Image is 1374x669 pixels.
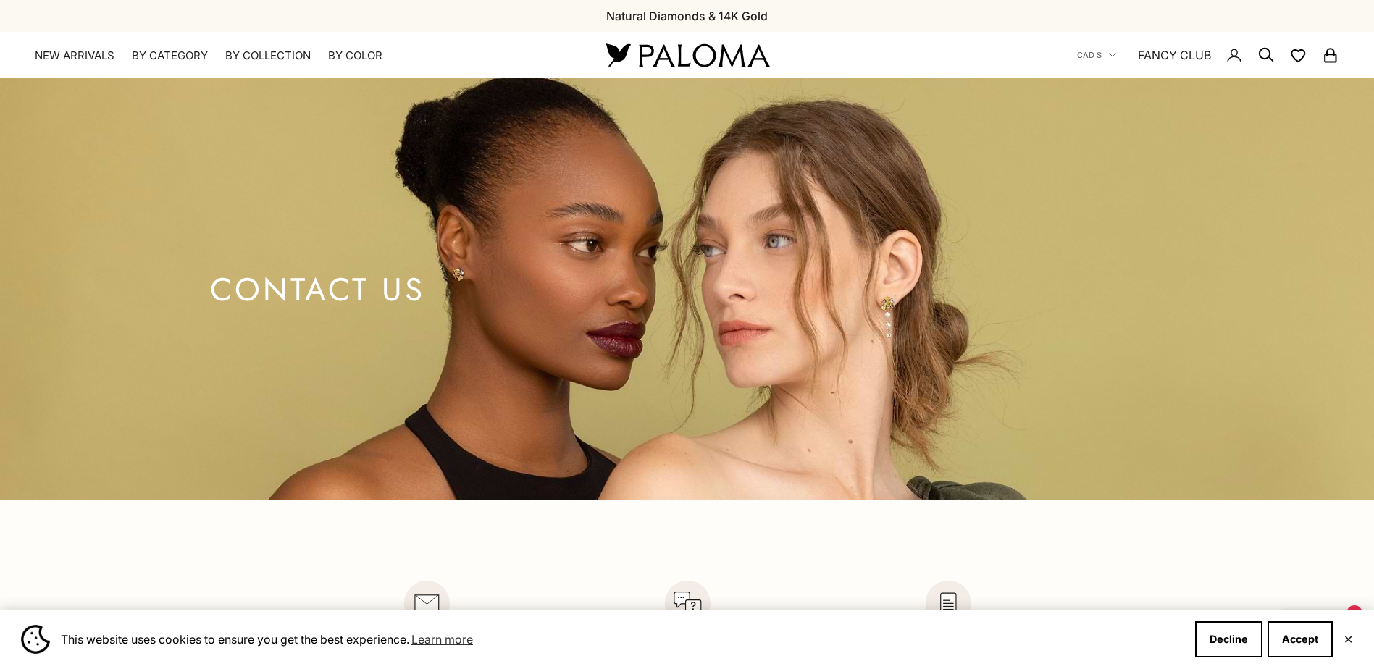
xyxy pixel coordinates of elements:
div: Item 1 of 3 [318,580,535,658]
summary: By Collection [225,49,311,63]
a: FANCY CLUB [1138,46,1211,64]
nav: Secondary navigation [1077,32,1339,78]
div: Item 2 of 3 [579,580,796,658]
a: Learn more [409,628,475,650]
div: Item 3 of 3 [839,580,1057,658]
button: CAD $ [1077,49,1116,62]
span: This website uses cookies to ensure you get the best experience. [61,628,1184,650]
nav: Primary navigation [35,49,571,63]
summary: By Color [328,49,382,63]
span: CAD $ [1077,49,1102,62]
summary: By Category [132,49,208,63]
button: Decline [1195,621,1262,657]
a: NEW ARRIVALS [35,49,114,63]
p: Natural Diamonds & 14K Gold [606,7,768,25]
img: Cookie banner [21,625,50,654]
p: CONTACT US [35,275,600,304]
button: Close [1344,635,1353,644]
button: Accept [1268,621,1333,657]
